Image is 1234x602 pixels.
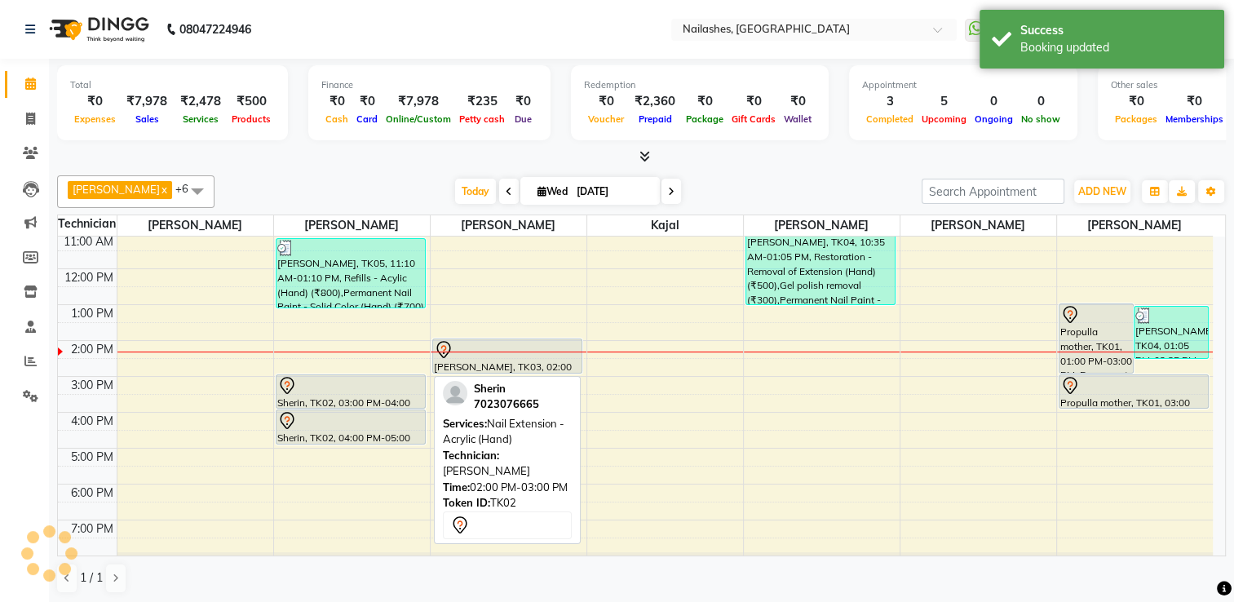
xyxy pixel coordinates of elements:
[433,339,582,373] div: [PERSON_NAME], TK03, 02:00 PM-03:00 PM, Nail Extension - Acrylic (Hand)
[900,215,1056,236] span: [PERSON_NAME]
[68,449,117,466] div: 5:00 PM
[276,375,425,408] div: Sherin, TK02, 03:00 PM-04:00 PM, Facials - O3+Age Lock Facial
[1134,307,1208,358] div: [PERSON_NAME], TK04, 01:05 PM-02:35 PM, Gel polish removal (₹300),Permanent Nail Paint - Solid Co...
[73,183,160,196] span: [PERSON_NAME]
[1059,375,1209,408] div: Propulla mother, TK01, 03:00 PM-04:00 PM, HYDRA FACIAL
[1020,22,1212,39] div: Success
[117,215,273,236] span: [PERSON_NAME]
[68,377,117,394] div: 3:00 PM
[635,113,676,125] span: Prepaid
[918,113,971,125] span: Upcoming
[382,113,455,125] span: Online/Custom
[68,485,117,502] div: 6:00 PM
[80,569,103,587] span: 1 / 1
[587,215,743,236] span: Kajal
[443,381,467,405] img: profile
[443,480,572,496] div: 02:00 PM-03:00 PM
[443,497,490,510] span: Token ID:
[443,480,470,494] span: Time:
[352,92,382,111] div: ₹0
[1078,185,1126,197] span: ADD NEW
[70,78,275,92] div: Total
[728,113,780,125] span: Gift Cards
[68,341,117,358] div: 2:00 PM
[744,215,900,236] span: [PERSON_NAME]
[70,92,120,111] div: ₹0
[68,305,117,322] div: 1:00 PM
[474,397,539,414] div: 7023076665
[509,92,537,111] div: ₹0
[274,215,430,236] span: [PERSON_NAME]
[175,182,201,195] span: +6
[533,185,572,197] span: Wed
[584,113,628,125] span: Voucher
[68,520,117,538] div: 7:00 PM
[780,113,816,125] span: Wallet
[228,113,275,125] span: Products
[120,92,174,111] div: ₹7,978
[321,113,352,125] span: Cash
[682,92,728,111] div: ₹0
[971,113,1017,125] span: Ongoing
[584,78,816,92] div: Redemption
[174,92,228,111] div: ₹2,478
[179,113,223,125] span: Services
[572,179,653,204] input: 2025-09-03
[511,113,536,125] span: Due
[443,417,564,446] span: Nail Extension - Acrylic (Hand)
[628,92,682,111] div: ₹2,360
[1020,39,1212,56] div: Booking updated
[922,179,1064,204] input: Search Appointment
[42,7,153,52] img: logo
[131,113,163,125] span: Sales
[474,382,506,395] span: Sherin
[682,113,728,125] span: Package
[382,92,455,111] div: ₹7,978
[1111,92,1161,111] div: ₹0
[179,7,251,52] b: 08047224946
[352,113,382,125] span: Card
[1161,92,1227,111] div: ₹0
[971,92,1017,111] div: 0
[68,413,117,430] div: 4:00 PM
[455,113,509,125] span: Petty cash
[1057,215,1214,236] span: [PERSON_NAME]
[1017,113,1064,125] span: No show
[1111,113,1161,125] span: Packages
[60,233,117,250] div: 11:00 AM
[1161,113,1227,125] span: Memberships
[443,496,572,512] div: TK02
[276,410,425,444] div: Sherin, TK02, 04:00 PM-05:00 PM, Nail Extension - Acrylic (Hand)
[455,179,496,204] span: Today
[584,92,628,111] div: ₹0
[862,78,1064,92] div: Appointment
[780,92,816,111] div: ₹0
[862,113,918,125] span: Completed
[862,92,918,111] div: 3
[728,92,780,111] div: ₹0
[70,113,120,125] span: Expenses
[443,448,572,480] div: [PERSON_NAME]
[321,92,352,111] div: ₹0
[431,215,586,236] span: [PERSON_NAME]
[61,269,117,286] div: 12:00 PM
[1059,304,1133,373] div: Propulla mother, TK01, 01:00 PM-03:00 PM, Permanent Refill - Microblading
[1074,180,1130,203] button: ADD NEW
[443,417,487,430] span: Services:
[443,449,499,462] span: Technician:
[1017,92,1064,111] div: 0
[746,218,895,304] div: [PERSON_NAME], TK04, 10:35 AM-01:05 PM, Restoration - Removal of Extension (Hand) (₹500),Gel poli...
[276,239,425,308] div: [PERSON_NAME], TK05, 11:10 AM-01:10 PM, Refills - Acylic (Hand) (₹800),Permanent Nail Paint - Sol...
[58,215,117,232] div: Technician
[160,183,167,196] a: x
[455,92,509,111] div: ₹235
[228,92,275,111] div: ₹500
[918,92,971,111] div: 5
[321,78,537,92] div: Finance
